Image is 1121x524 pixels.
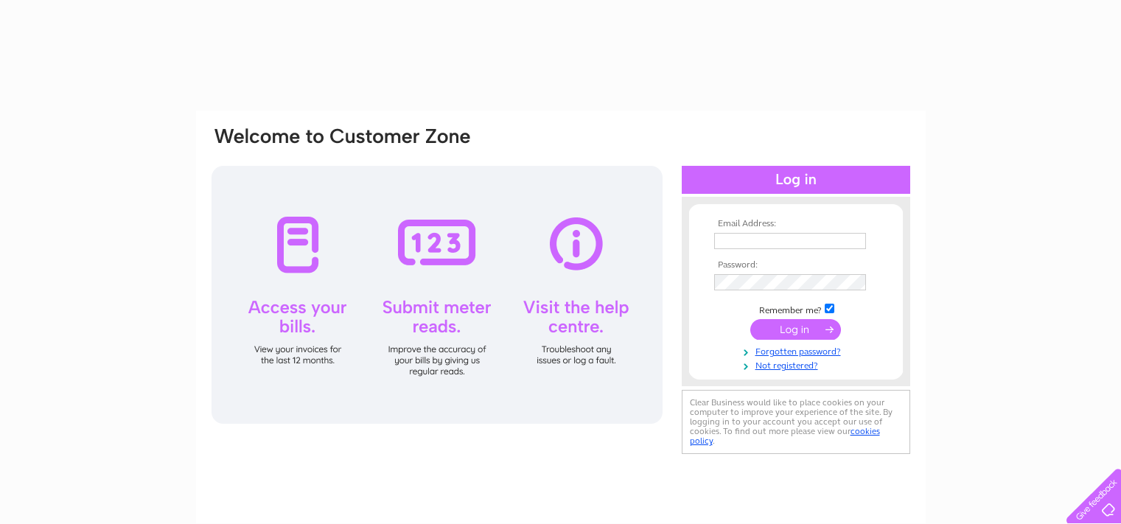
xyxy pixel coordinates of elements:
[710,219,881,229] th: Email Address:
[690,426,880,446] a: cookies policy
[710,301,881,316] td: Remember me?
[714,343,881,357] a: Forgotten password?
[682,390,910,454] div: Clear Business would like to place cookies on your computer to improve your experience of the sit...
[710,260,881,270] th: Password:
[750,319,841,340] input: Submit
[714,357,881,371] a: Not registered?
